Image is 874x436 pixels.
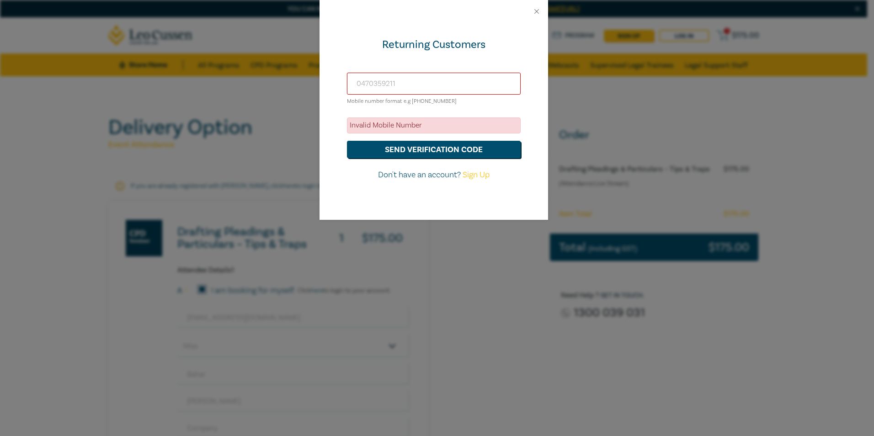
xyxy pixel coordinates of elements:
[533,7,541,16] button: Close
[347,141,521,158] button: send verification code
[347,73,521,95] input: Enter email or Mobile number
[463,170,490,180] a: Sign Up
[347,117,521,133] div: Invalid Mobile Number
[347,98,457,105] small: Mobile number format e.g [PHONE_NUMBER]
[347,37,521,52] div: Returning Customers
[347,169,521,181] p: Don't have an account?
